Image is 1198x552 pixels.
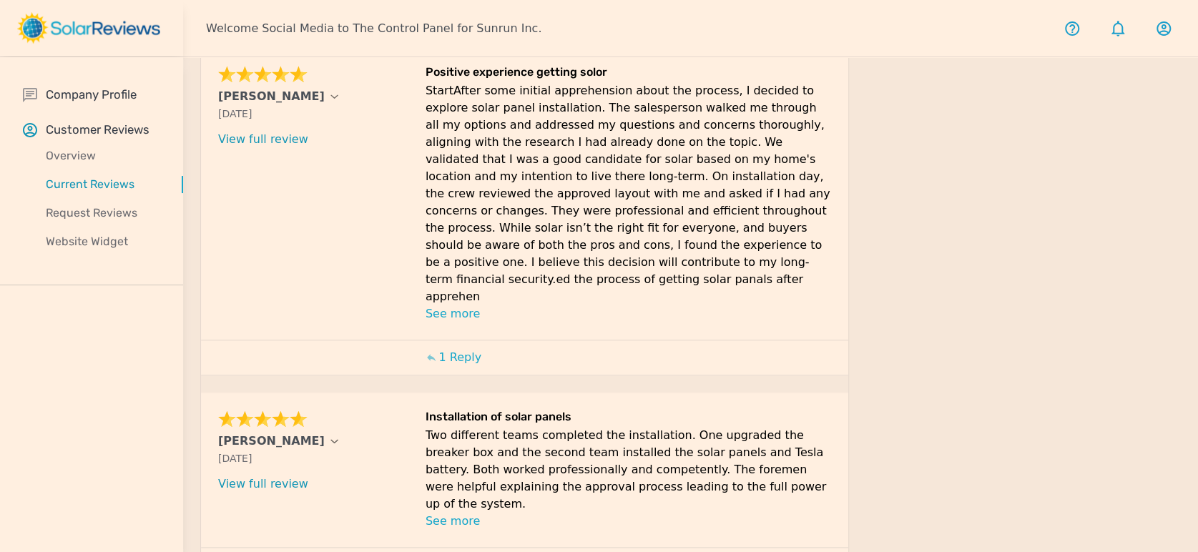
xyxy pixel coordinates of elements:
p: Welcome Social Media to The Control Panel for Sunrun Inc. [206,20,541,37]
a: Overview [23,142,183,170]
p: Current Reviews [23,176,183,193]
p: Website Widget [23,233,183,250]
p: [PERSON_NAME] [218,433,325,450]
p: Overview [23,147,183,164]
a: Website Widget [23,227,183,256]
p: See more [426,305,832,322]
a: View full review [218,477,308,491]
p: 1 Reply [438,349,481,366]
h6: Installation of solar panels [426,410,832,427]
p: Customer Reviews [46,121,149,139]
p: StartAfter some initial apprehension about the process, I decided to explore solar panel installa... [426,82,832,305]
span: [DATE] [218,108,252,119]
p: Two different teams completed the installation. One upgraded the breaker box and the second team ... [426,427,832,513]
a: View full review [218,132,308,146]
h6: Positive experience getting solor [426,65,832,82]
p: Company Profile [46,86,137,104]
a: Request Reviews [23,199,183,227]
span: [DATE] [218,453,252,464]
a: Current Reviews [23,170,183,199]
p: [PERSON_NAME] [218,88,325,105]
p: Request Reviews [23,204,183,222]
p: See more [426,513,832,530]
